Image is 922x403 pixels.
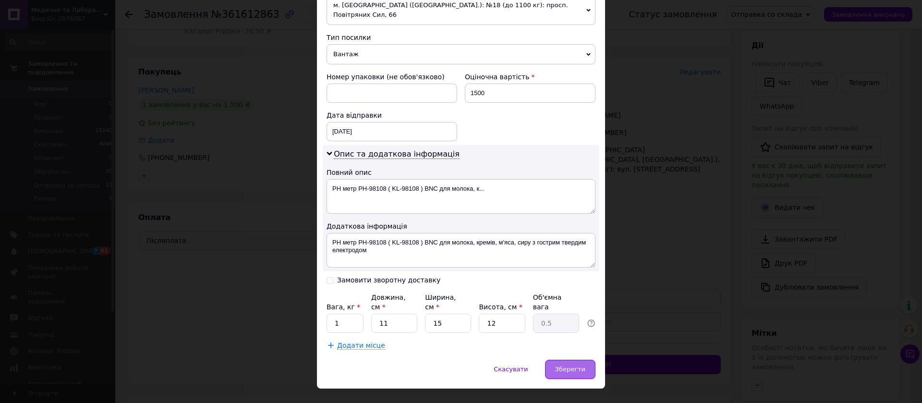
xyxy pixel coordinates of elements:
div: Додаткова інформація [327,221,595,231]
span: Вантаж [327,44,595,64]
label: Ширина, см [425,293,456,311]
textarea: PH метр PH-98108 ( KL-98108 ) BNC для молока, к... [327,179,595,214]
div: Повний опис [327,168,595,177]
div: Замовити зворотну доставку [337,276,440,284]
textarea: PH метр PH-98108 ( KL-98108 ) BNC для молока, кремів, м'яса, сиру з гострим твердим електродом [327,233,595,268]
span: Зберегти [555,366,585,373]
span: Скасувати [494,366,528,373]
span: Додати місце [337,342,385,350]
span: Тип посилки [327,34,371,41]
div: Номер упаковки (не обов'язково) [327,72,457,82]
div: Оціночна вартість [465,72,595,82]
div: Дата відправки [327,110,457,120]
span: Опис та додаткова інформація [334,149,460,159]
label: Висота, см [479,303,522,311]
label: Вага, кг [327,303,360,311]
label: Довжина, см [371,293,406,311]
div: Об'ємна вага [533,293,579,312]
